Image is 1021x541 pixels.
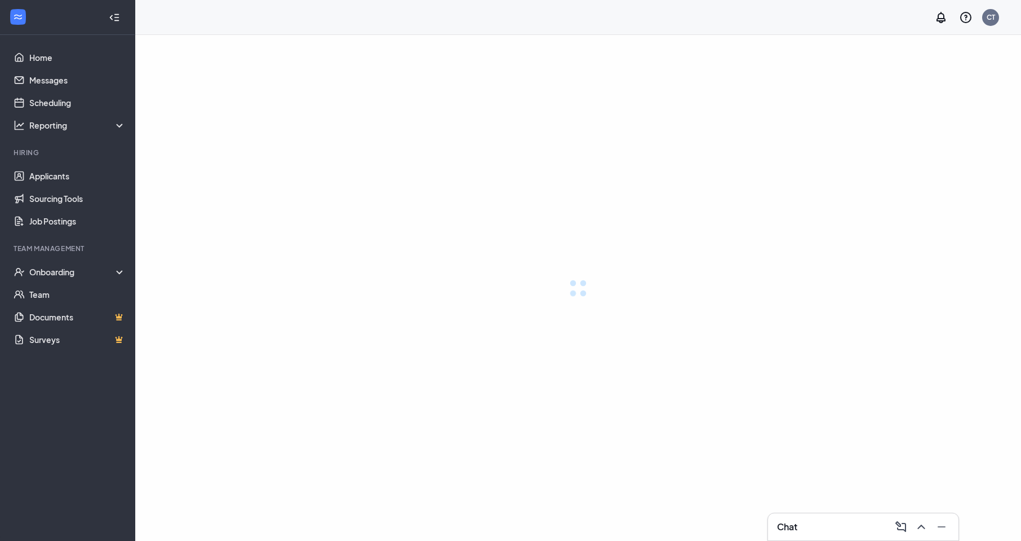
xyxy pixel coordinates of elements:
a: Team [29,283,126,306]
a: Home [29,46,126,69]
div: CT [987,12,995,22]
div: Team Management [14,244,123,253]
svg: Collapse [109,12,120,23]
a: DocumentsCrown [29,306,126,328]
div: Onboarding [29,266,126,278]
h3: Chat [777,521,797,533]
svg: Minimize [935,520,948,534]
div: Reporting [29,120,126,131]
svg: ComposeMessage [894,520,908,534]
button: ComposeMessage [891,518,909,536]
a: Sourcing Tools [29,187,126,210]
a: Applicants [29,165,126,187]
button: Minimize [931,518,949,536]
button: ChevronUp [911,518,929,536]
svg: WorkstreamLogo [12,11,24,23]
svg: ChevronUp [915,520,928,534]
div: Hiring [14,148,123,157]
a: Scheduling [29,91,126,114]
a: SurveysCrown [29,328,126,351]
a: Messages [29,69,126,91]
svg: UserCheck [14,266,25,278]
svg: Analysis [14,120,25,131]
svg: Notifications [934,11,948,24]
a: Job Postings [29,210,126,232]
svg: QuestionInfo [959,11,973,24]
